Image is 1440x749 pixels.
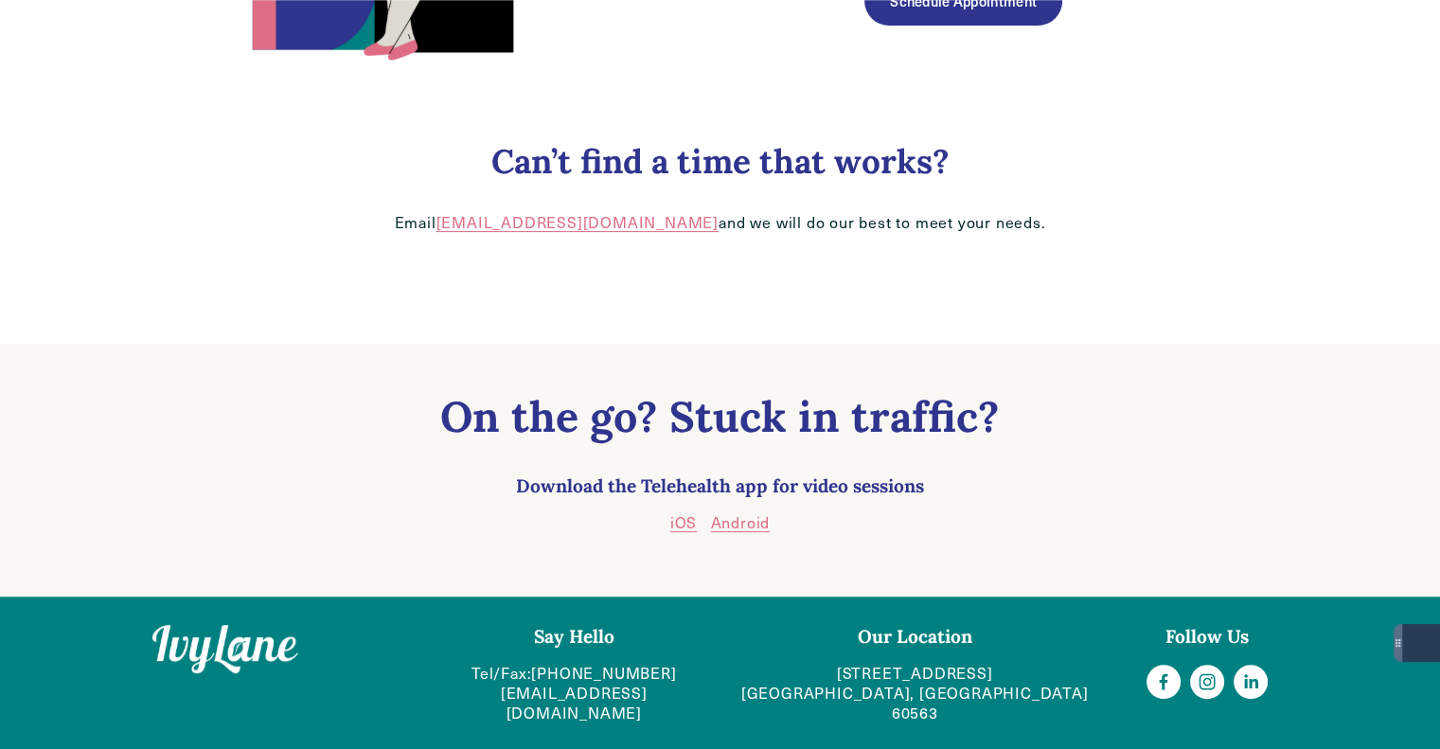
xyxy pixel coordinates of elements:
[737,625,1093,649] h4: Our Location
[294,391,1147,442] h2: On the go? Stuck in traffic?
[1147,665,1181,699] a: Facebook
[444,684,704,723] a: [EMAIL_ADDRESS][DOMAIN_NAME]
[294,474,1147,498] h4: Download the Telehealth app for video sessions
[152,141,1289,183] h3: Can’t find a time that works?
[436,212,719,232] a: [EMAIL_ADDRESS][DOMAIN_NAME]
[444,625,704,649] h4: Say Hello
[531,664,676,684] a: [PHONE_NUMBER]
[711,512,771,532] a: Android
[1234,665,1268,699] a: LinkedIn
[670,512,697,532] a: iOS
[1126,625,1289,649] h4: Follow Us
[1190,665,1224,699] a: Instagram
[152,213,1289,233] p: Email and we will do our best to meet your needs.
[737,664,1093,722] a: [STREET_ADDRESS][GEOGRAPHIC_DATA], [GEOGRAPHIC_DATA] 60563
[444,664,704,722] p: Tel/Fax:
